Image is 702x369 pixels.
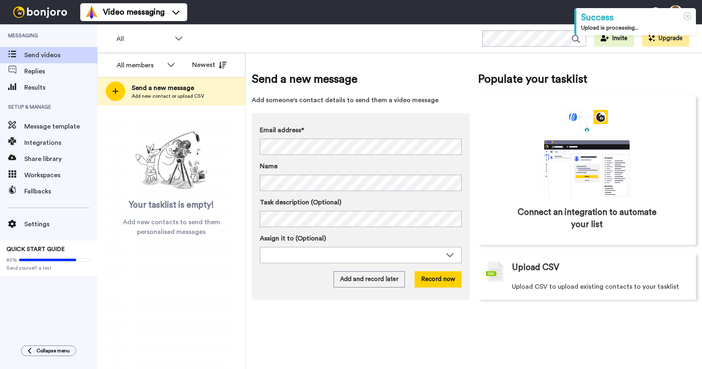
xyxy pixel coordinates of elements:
[85,6,98,19] img: vm-color.svg
[24,187,97,196] span: Fallbacks
[116,34,171,44] span: All
[512,282,679,292] span: Upload CSV to upload existing contacts to your tasklist
[334,271,405,287] button: Add and record later
[581,24,691,32] div: Upload is processing...
[260,161,278,171] span: Name
[478,71,696,87] span: Populate your tasklist
[260,125,462,135] label: Email address*
[24,83,97,92] span: Results
[512,206,661,231] span: Connect an integration to automate your list
[186,57,233,73] button: Newest
[103,6,165,18] span: Video messaging
[415,271,462,287] button: Record now
[117,60,163,70] div: All members
[252,95,470,105] span: Add someone's contact details to send them a video message
[129,199,214,211] span: Your tasklist is empty!
[642,30,689,47] button: Upgrade
[581,11,691,24] div: Success
[594,30,634,47] button: Invite
[131,128,212,193] img: ready-set-action.png
[486,262,504,282] img: csv-grey.png
[6,257,17,263] span: 80%
[24,219,97,229] span: Settings
[109,217,233,237] span: Add new contacts to send them personalised messages
[24,154,97,164] span: Share library
[6,265,91,271] span: Send yourself a test
[252,71,470,87] span: Send a new message
[24,170,97,180] span: Workspaces
[132,93,204,99] span: Add new contact or upload CSV
[24,122,97,131] span: Message template
[132,83,204,93] span: Send a new message
[512,262,559,274] span: Upload CSV
[21,345,76,356] button: Collapse menu
[24,67,97,76] span: Replies
[6,247,65,252] span: QUICK START GUIDE
[36,348,70,354] span: Collapse menu
[260,234,462,243] label: Assign it to (Optional)
[526,110,648,198] div: animation
[10,6,71,18] img: bj-logo-header-white.svg
[24,138,97,148] span: Integrations
[260,197,462,207] label: Task description (Optional)
[24,50,97,60] span: Send videos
